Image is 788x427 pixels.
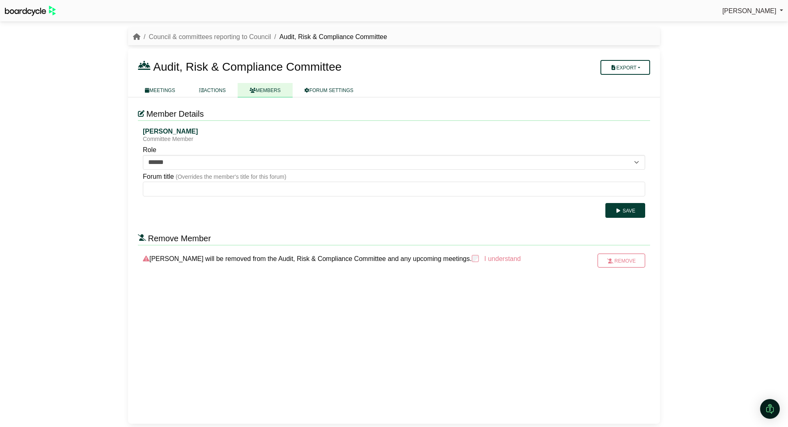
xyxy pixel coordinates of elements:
img: BoardcycleBlackGreen-aaafeed430059cb809a45853b8cf6d952af9d84e6e89e1f1685b34bfd5cb7d64.svg [5,6,56,16]
label: I understand [483,254,521,264]
span: Member Details [146,109,204,118]
button: Remove [598,254,645,268]
label: Forum title [143,171,174,182]
button: Save [605,203,645,218]
a: ACTIONS [187,83,238,97]
div: [PERSON_NAME] will be removed from the Audit, Risk & Compliance Committee and any upcoming meetings. [138,254,565,268]
nav: breadcrumb [133,32,387,42]
span: Audit, Risk & Compliance Committee [153,60,341,73]
a: Council & committees reporting to Council [149,33,271,40]
a: MEETINGS [133,83,187,97]
span: Remove Member [148,234,211,243]
small: (Overrides the member's title for this forum) [176,173,286,180]
div: Committee Member [143,136,645,143]
a: [PERSON_NAME] [722,6,783,16]
div: [PERSON_NAME] [143,127,645,136]
li: Audit, Risk & Compliance Committee [271,32,387,42]
div: Open Intercom Messenger [760,399,780,419]
button: Export [600,60,650,75]
a: FORUM SETTINGS [293,83,365,97]
span: [PERSON_NAME] [722,7,777,14]
label: Role [143,145,156,155]
a: MEMBERS [238,83,293,97]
